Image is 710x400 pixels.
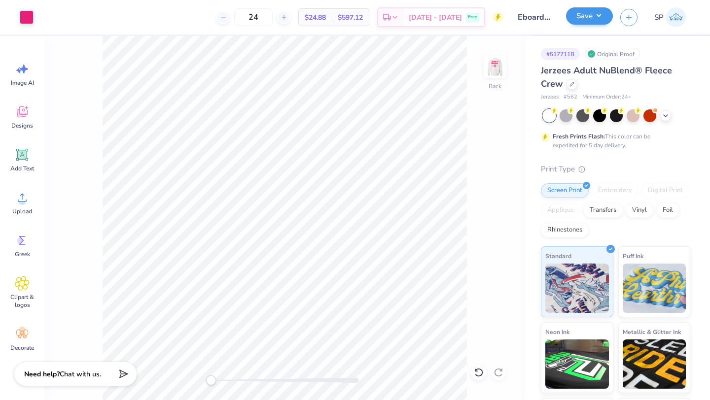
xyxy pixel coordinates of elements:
[641,183,689,198] div: Digital Print
[489,82,501,91] div: Back
[6,293,38,309] span: Clipart & logos
[541,65,672,90] span: Jerzees Adult NuBlend® Fleece Crew
[305,12,326,23] span: $24.88
[541,93,559,101] span: Jerzees
[24,369,60,379] strong: Need help?
[564,93,577,101] span: # 562
[650,7,690,27] a: SP
[485,57,505,77] img: Back
[656,203,679,218] div: Foil
[566,7,613,25] button: Save
[234,8,273,26] input: – –
[553,132,674,150] div: This color can be expedited for 5 day delivery.
[541,164,690,175] div: Print Type
[541,223,589,237] div: Rhinestones
[15,250,30,258] span: Greek
[545,251,571,261] span: Standard
[10,344,34,352] span: Decorate
[11,122,33,130] span: Designs
[60,369,101,379] span: Chat with us.
[409,12,462,23] span: [DATE] - [DATE]
[623,339,686,389] img: Metallic & Glitter Ink
[623,327,681,337] span: Metallic & Glitter Ink
[338,12,363,23] span: $597.12
[541,48,580,60] div: # 517711B
[623,264,686,313] img: Puff Ink
[585,48,640,60] div: Original Proof
[545,264,609,313] img: Standard
[11,79,34,87] span: Image AI
[592,183,639,198] div: Embroidery
[582,93,632,101] span: Minimum Order: 24 +
[666,7,686,27] img: Shivani Patel
[468,14,477,21] span: Free
[545,327,569,337] span: Neon Ink
[545,339,609,389] img: Neon Ink
[541,203,580,218] div: Applique
[626,203,653,218] div: Vinyl
[510,7,559,27] input: Untitled Design
[553,133,605,140] strong: Fresh Prints Flash:
[623,251,643,261] span: Puff Ink
[206,375,216,385] div: Accessibility label
[583,203,623,218] div: Transfers
[12,207,32,215] span: Upload
[10,165,34,172] span: Add Text
[541,183,589,198] div: Screen Print
[654,12,664,23] span: SP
